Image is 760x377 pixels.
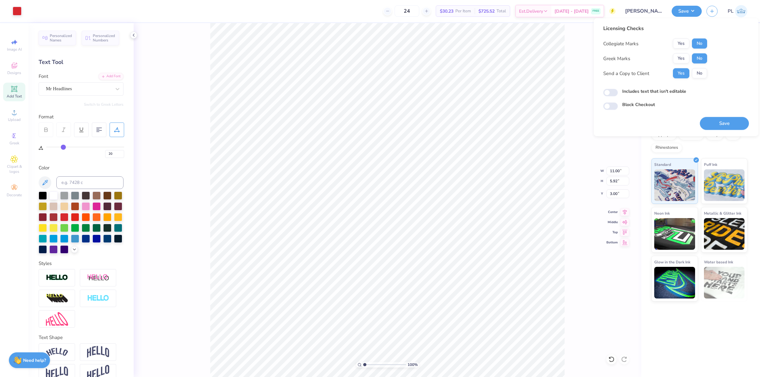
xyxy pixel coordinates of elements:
span: Standard [654,161,671,168]
img: Negative Space [87,295,109,302]
span: 100 % [408,362,418,368]
span: Center [606,210,618,214]
button: No [692,53,707,64]
img: Puff Ink [704,169,745,201]
input: – – [395,5,419,17]
span: Middle [606,220,618,224]
div: Rhinestones [651,143,682,153]
span: Personalized Names [50,34,72,42]
label: Includes text that isn't editable [622,88,686,95]
div: Styles [39,260,123,267]
a: PL [728,5,747,17]
img: Water based Ink [704,267,745,298]
img: Shadow [87,274,109,282]
div: Licensing Checks [603,25,707,32]
span: Designs [7,70,21,75]
span: $725.52 [478,8,495,15]
span: Neon Ink [654,210,670,217]
div: Collegiate Marks [603,40,638,47]
span: Personalized Numbers [93,34,115,42]
span: Est. Delivery [519,8,543,15]
span: Clipart & logos [3,164,25,174]
span: Puff Ink [704,161,717,168]
strong: Need help? [23,357,46,363]
span: $30.23 [440,8,453,15]
button: Save [672,6,702,17]
div: Text Tool [39,58,123,66]
span: Upload [8,117,21,122]
img: Free Distort [46,312,68,326]
label: Font [39,73,48,80]
img: Neon Ink [654,218,695,250]
div: Send a Copy to Client [603,70,649,77]
div: Color [39,164,123,172]
span: FREE [592,9,599,13]
span: [DATE] - [DATE] [554,8,589,15]
span: Image AI [7,47,22,52]
button: No [692,39,707,49]
button: Save [700,117,749,130]
img: Arch [87,346,109,358]
span: Metallic & Glitter Ink [704,210,741,217]
button: Yes [673,39,689,49]
span: Water based Ink [704,259,733,265]
span: Bottom [606,240,618,245]
img: Standard [654,169,695,201]
span: Per Item [455,8,471,15]
span: Decorate [7,192,22,198]
img: Metallic & Glitter Ink [704,218,745,250]
button: No [692,68,707,79]
span: Glow in the Dark Ink [654,259,690,265]
div: Text Shape [39,334,123,341]
button: Yes [673,53,689,64]
img: Arc [46,348,68,356]
span: Top [606,230,618,235]
div: Format [39,113,124,121]
img: Pamela Lois Reyes [735,5,747,17]
img: Glow in the Dark Ink [654,267,695,298]
img: Stroke [46,274,68,281]
input: Untitled Design [620,5,667,17]
label: Block Checkout [622,101,655,108]
span: Greek [9,141,19,146]
span: Add Text [7,94,22,99]
span: PL [728,8,733,15]
input: e.g. 7428 c [56,176,123,189]
button: Yes [673,68,689,79]
button: Switch to Greek Letters [84,102,123,107]
img: 3d Illusion [46,293,68,304]
div: Greek Marks [603,55,630,62]
div: Add Font [98,73,123,80]
span: Total [497,8,506,15]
